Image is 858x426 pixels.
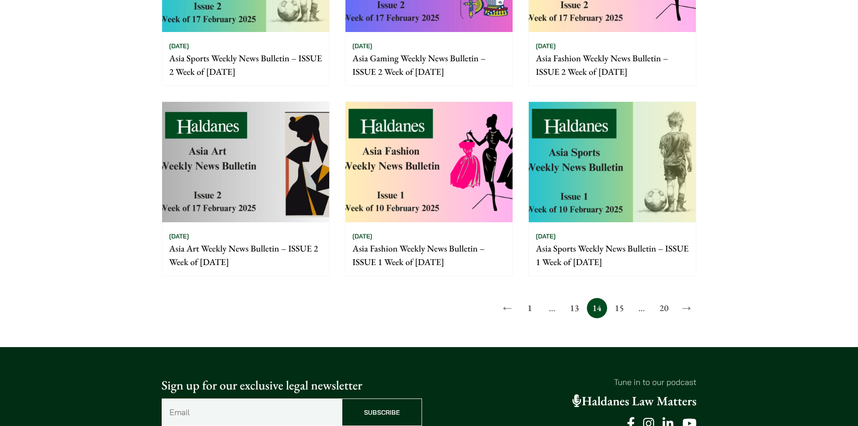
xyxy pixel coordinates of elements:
a: 15 [609,298,629,318]
time: [DATE] [536,232,556,240]
a: ← [497,298,518,318]
p: Tune in to our podcast [436,376,697,388]
a: [DATE] Asia Sports Weekly News Bulletin – ISSUE 1 Week of [DATE] [528,101,696,276]
time: [DATE] [536,42,556,50]
p: Sign up for our exclusive legal newsletter [162,376,422,395]
a: [DATE] Asia Art Weekly News Bulletin – ISSUE 2 Week of [DATE] [162,101,330,276]
span: … [631,298,652,318]
span: … [542,298,562,318]
time: [DATE] [169,42,189,50]
a: 13 [564,298,585,318]
a: 20 [654,298,674,318]
time: [DATE] [353,42,372,50]
p: Asia Gaming Weekly News Bulletin – ISSUE 2 Week of [DATE] [353,51,505,78]
p: Asia Sports Weekly News Bulletin – ISSUE 1 Week of [DATE] [536,242,689,269]
time: [DATE] [353,232,372,240]
a: 1 [520,298,540,318]
p: Asia Sports Weekly News Bulletin – ISSUE 2 Week of [DATE] [169,51,322,78]
p: Asia Fashion Weekly News Bulletin – ISSUE 1 Week of [DATE] [353,242,505,269]
p: Asia Art Weekly News Bulletin – ISSUE 2 Week of [DATE] [169,242,322,269]
a: → [676,298,697,318]
input: Email [162,399,342,426]
nav: Posts pagination [162,298,697,318]
p: Asia Fashion Weekly News Bulletin – ISSUE 2 Week of [DATE] [536,51,689,78]
a: [DATE] Asia Fashion Weekly News Bulletin – ISSUE 1 Week of [DATE] [345,101,513,276]
time: [DATE] [169,232,189,240]
span: 14 [587,298,607,318]
a: Haldanes Law Matters [572,393,697,409]
input: Subscribe [342,399,422,426]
